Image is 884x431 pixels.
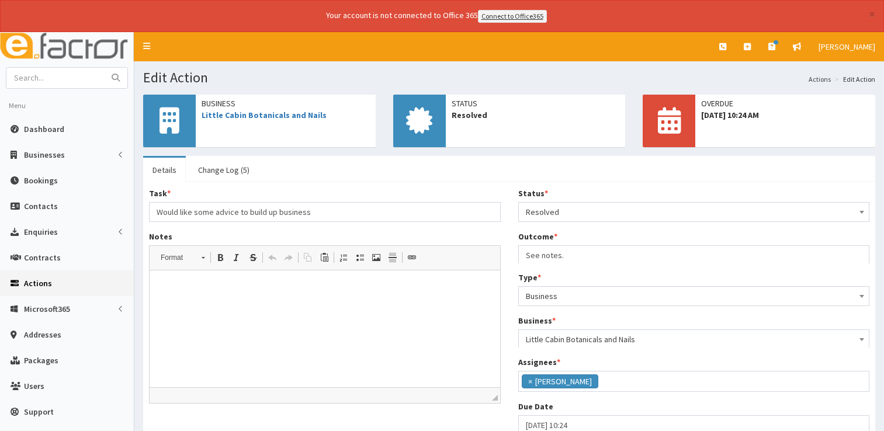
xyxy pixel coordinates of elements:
a: Copy (Ctrl+C) [300,250,316,265]
span: Actions [24,278,52,289]
li: Paul Slade [522,374,598,388]
span: Format [155,250,196,265]
a: Redo (Ctrl+Y) [280,250,297,265]
label: Due Date [518,401,553,412]
span: Resolved [518,202,870,222]
a: Insert/Remove Bulleted List [352,250,368,265]
span: Business [518,286,870,306]
span: [PERSON_NAME] [819,41,875,52]
a: Image [368,250,384,265]
span: Addresses [24,329,61,340]
label: Assignees [518,356,560,368]
a: Undo (Ctrl+Z) [264,250,280,265]
span: Enquiries [24,227,58,237]
input: Search... [6,68,105,88]
span: Resolved [526,204,862,220]
label: Outcome [518,231,557,242]
span: Status [452,98,620,109]
span: Packages [24,355,58,366]
a: Paste (Ctrl+V) [316,250,332,265]
label: Type [518,272,541,283]
span: Business [526,288,862,304]
span: × [528,376,532,387]
a: Bold (Ctrl+B) [212,250,228,265]
span: Little Cabin Botanicals and Nails [526,331,862,347]
a: Change Log (5) [189,158,259,182]
span: Drag to resize [492,395,498,401]
span: Businesses [24,150,65,160]
a: Strike Through [245,250,261,265]
a: Actions [809,74,831,84]
iframe: Rich Text Editor, notes [150,270,500,387]
label: Notes [149,231,172,242]
button: × [869,8,875,20]
a: Italic (Ctrl+I) [228,250,245,265]
label: Task [149,187,171,199]
span: Bookings [24,175,58,186]
span: Microsoft365 [24,304,70,314]
span: Little Cabin Botanicals and Nails [518,329,870,349]
span: Support [24,406,54,417]
a: Little Cabin Botanicals and Nails [202,110,327,120]
div: Your account is not connected to Office 365 [95,9,778,23]
a: Insert/Remove Numbered List [335,250,352,265]
span: Dashboard [24,124,64,134]
h1: Edit Action [143,70,875,85]
a: Link (Ctrl+L) [404,250,420,265]
a: Format [154,249,211,266]
a: Details [143,158,186,182]
a: Insert Horizontal Line [384,250,401,265]
span: Contacts [24,201,58,211]
span: Users [24,381,44,391]
span: Contracts [24,252,61,263]
a: Connect to Office365 [478,10,547,23]
label: Status [518,187,548,199]
span: Resolved [452,109,620,121]
li: Edit Action [832,74,875,84]
a: [PERSON_NAME] [810,32,884,61]
label: Business [518,315,556,326]
span: OVERDUE [701,98,869,109]
span: [DATE] 10:24 AM [701,109,869,121]
span: Business [202,98,370,109]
